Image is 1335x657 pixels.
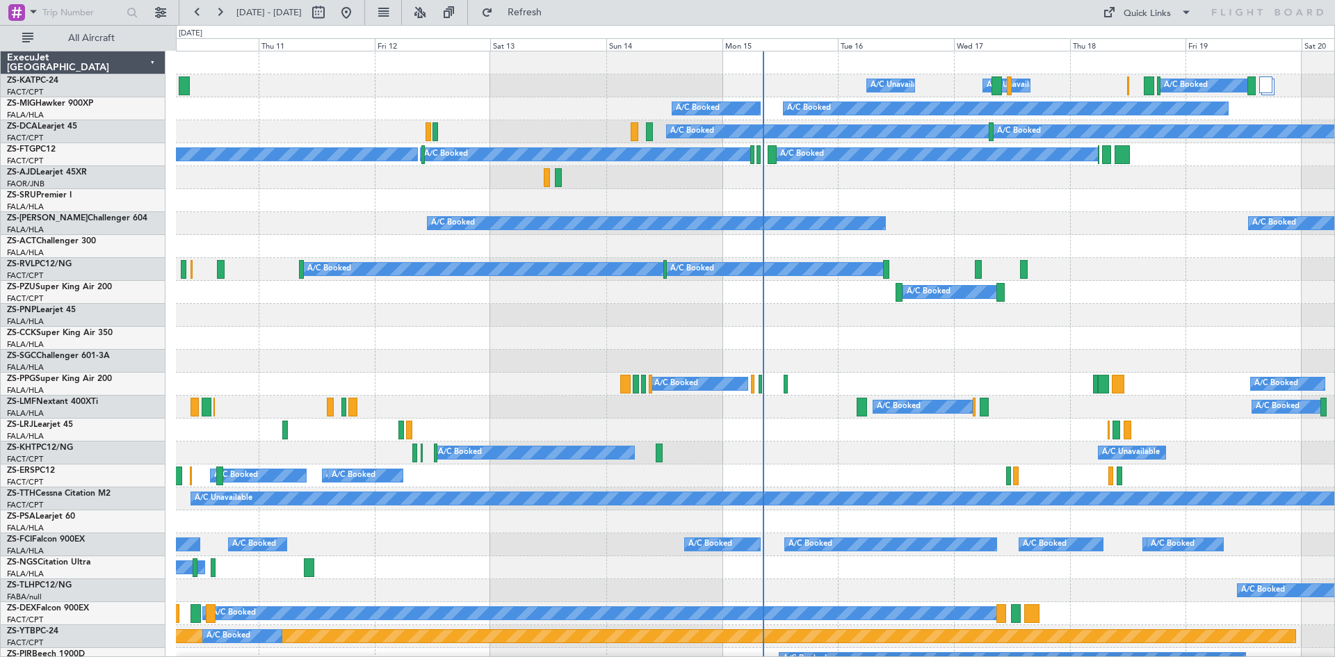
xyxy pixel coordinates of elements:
span: ZS-KHT [7,444,36,452]
span: ZS-YTB [7,627,35,635]
a: ZS-TLHPC12/NG [7,581,72,590]
a: ZS-YTBPC-24 [7,627,58,635]
span: ZS-PZU [7,283,35,291]
a: ZS-PNPLearjet 45 [7,306,76,314]
a: ZS-AJDLearjet 45XR [7,168,87,177]
a: ZS-SGCChallenger 601-3A [7,352,110,360]
div: A/C Booked [1023,534,1067,555]
button: Refresh [475,1,558,24]
a: ZS-ERSPC12 [7,467,55,475]
span: ZS-ERS [7,467,35,475]
a: ZS-CCKSuper King Air 350 [7,329,113,337]
a: ZS-MIGHawker 900XP [7,99,93,108]
a: FALA/HLA [7,523,44,533]
button: All Aircraft [15,27,151,49]
div: Wed 17 [954,38,1070,51]
div: A/C Booked [307,259,351,279]
div: A/C Booked [670,121,714,142]
span: ZS-PSA [7,512,35,521]
div: A/C Booked [676,98,720,119]
span: ZS-DEX [7,604,36,613]
a: FALA/HLA [7,431,44,441]
span: ZS-LMF [7,398,36,406]
a: FALA/HLA [7,569,44,579]
span: ZS-SGC [7,352,36,360]
div: A/C Booked [670,259,714,279]
a: ZS-FTGPC12 [7,145,56,154]
div: A/C Booked [438,442,482,463]
a: FACT/CPT [7,638,43,648]
div: Mon 15 [722,38,839,51]
div: A/C Booked [207,626,250,647]
a: ZS-PSALearjet 60 [7,512,75,521]
div: A/C Unavailable [195,488,252,509]
a: ZS-DCALearjet 45 [7,122,77,131]
a: ZS-LMFNextant 400XTi [7,398,98,406]
a: FACT/CPT [7,156,43,166]
span: ZS-[PERSON_NAME] [7,214,88,222]
div: Thu 11 [259,38,375,51]
div: A/C Booked [212,603,256,624]
a: ZS-NGSCitation Ultra [7,558,90,567]
span: ZS-SRU [7,191,36,200]
div: A/C Unavailable [1102,442,1160,463]
div: A/C Booked [788,534,832,555]
div: [DATE] [179,28,202,40]
a: FALA/HLA [7,546,44,556]
div: A/C Booked [688,534,732,555]
a: FACT/CPT [7,454,43,464]
input: Trip Number [42,2,122,23]
span: ZS-NGS [7,558,38,567]
a: ZS-ACTChallenger 300 [7,237,96,245]
span: Refresh [496,8,554,17]
a: FALA/HLA [7,202,44,212]
span: ZS-FCI [7,535,32,544]
span: ZS-KAT [7,76,35,85]
a: ZS-PZUSuper King Air 200 [7,283,112,291]
span: ZS-FTG [7,145,35,154]
div: Quick Links [1124,7,1171,21]
div: Tue 16 [838,38,954,51]
span: ZS-DCA [7,122,38,131]
a: ZS-[PERSON_NAME]Challenger 604 [7,214,147,222]
div: A/C Booked [332,465,375,486]
a: FACT/CPT [7,477,43,487]
span: All Aircraft [36,33,147,43]
div: A/C Booked [877,396,921,417]
a: ZS-TTHCessna Citation M2 [7,489,111,498]
button: Quick Links [1096,1,1199,24]
span: ZS-TLH [7,581,35,590]
div: A/C Booked [1241,580,1285,601]
div: A/C Booked [1254,373,1298,394]
span: ZS-ACT [7,237,36,245]
a: FACT/CPT [7,87,43,97]
div: A/C Booked [326,465,370,486]
div: A/C Booked [1164,75,1208,96]
div: Wed 10 [143,38,259,51]
a: FACT/CPT [7,270,43,281]
a: FALA/HLA [7,385,44,396]
a: FALA/HLA [7,110,44,120]
div: A/C Booked [1256,396,1300,417]
div: A/C Booked [431,213,475,234]
a: ZS-LRJLearjet 45 [7,421,73,429]
div: Sat 13 [490,38,606,51]
div: A/C Booked [1252,213,1296,234]
a: FALA/HLA [7,316,44,327]
div: A/C Booked [424,144,468,165]
a: ZS-FCIFalcon 900EX [7,535,85,544]
a: FALA/HLA [7,339,44,350]
a: FALA/HLA [7,408,44,419]
div: A/C Booked [1151,534,1195,555]
div: A/C Unavailable [871,75,928,96]
span: ZS-AJD [7,168,36,177]
span: ZS-RVL [7,260,35,268]
a: FACT/CPT [7,500,43,510]
a: ZS-SRUPremier I [7,191,72,200]
div: Fri 12 [375,38,491,51]
span: ZS-MIG [7,99,35,108]
div: Thu 18 [1070,38,1186,51]
div: A/C Booked [787,98,831,119]
a: ZS-PPGSuper King Air 200 [7,375,112,383]
a: FACT/CPT [7,615,43,625]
